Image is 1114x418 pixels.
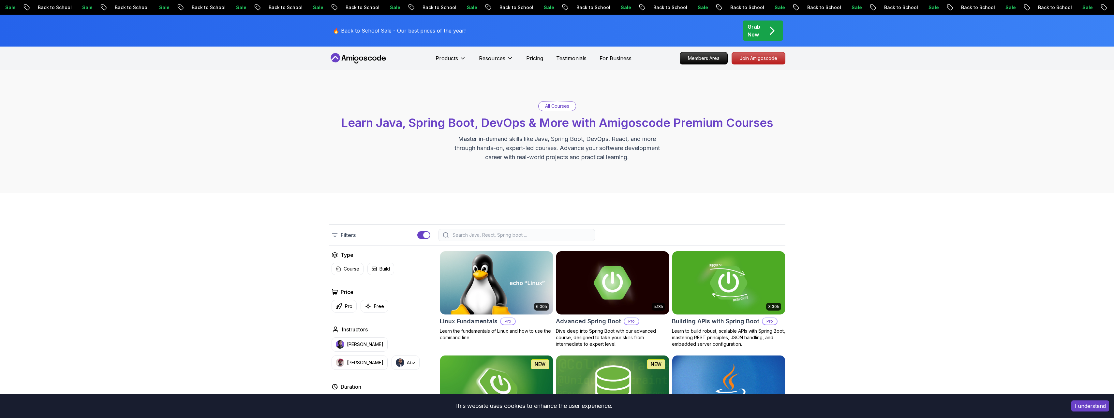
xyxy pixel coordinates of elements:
[336,340,344,349] img: instructor img
[448,134,667,162] p: Master in-demand skills like Java, Spring Boot, DevOps, React, and more through hands-on, expert-...
[654,304,663,309] p: 5.18h
[816,4,861,11] p: Back to School
[341,116,773,130] span: Learn Java, Spring Boot, DevOps & More with Amigoscode Premium Courses
[333,27,466,35] p: 🔥 Back to School Sale - Our best prices of the year!
[586,4,630,11] p: Back to School
[322,4,343,11] p: Sale
[680,52,728,64] a: Members Area
[630,4,651,11] p: Sale
[672,328,785,347] p: Learn to build robust, scalable APIs with Spring Boot, mastering REST principles, JSON handling, ...
[168,4,189,11] p: Sale
[1047,4,1092,11] p: Back to School
[624,318,639,325] p: Pro
[341,231,356,239] p: Filters
[278,4,322,11] p: Back to School
[341,288,353,296] h2: Price
[545,103,569,109] p: All Courses
[1015,4,1035,11] p: Sale
[347,359,383,366] p: [PERSON_NAME]
[536,304,547,309] p: 6.00h
[5,399,1062,413] div: This website uses cookies to enhance the user experience.
[556,251,669,347] a: Advanced Spring Boot card5.18hAdvanced Spring BootProDive deep into Spring Boot with our advanced...
[440,317,498,326] h2: Linux Fundamentals
[672,317,759,326] h2: Building APIs with Spring Boot
[355,4,399,11] p: Back to School
[451,232,591,238] input: Search Java, React, Spring boot ...
[344,266,359,272] p: Course
[367,263,394,275] button: Build
[526,54,543,62] a: Pricing
[332,355,388,370] button: instructor img[PERSON_NAME]
[396,358,404,367] img: instructor img
[345,303,352,310] p: Pro
[680,52,727,64] p: Members Area
[332,300,357,313] button: Pro
[440,328,553,341] p: Learn the fundamentals of Linux and how to use the command line
[379,266,390,272] p: Build
[436,54,458,62] p: Products
[662,4,707,11] p: Back to School
[332,263,364,275] button: Course
[893,4,938,11] p: Back to School
[347,341,383,348] p: [PERSON_NAME]
[556,328,669,347] p: Dive deep into Spring Boot with our advanced course, designed to take your skills from intermedia...
[341,383,361,391] h2: Duration
[600,54,631,62] a: For Business
[672,251,785,314] img: Building APIs with Spring Boot card
[651,361,661,368] p: NEW
[970,4,1015,11] p: Back to School
[707,4,728,11] p: Sale
[501,318,515,325] p: Pro
[1092,4,1112,11] p: Sale
[739,4,784,11] p: Back to School
[374,303,384,310] p: Free
[553,4,574,11] p: Sale
[440,251,553,341] a: Linux Fundamentals card6.00hLinux FundamentalsProLearn the fundamentals of Linux and how to use t...
[399,4,420,11] p: Sale
[479,54,513,67] button: Resources
[479,54,505,62] p: Resources
[732,52,785,64] a: Join Amigoscode
[476,4,497,11] p: Sale
[432,4,476,11] p: Back to School
[861,4,882,11] p: Sale
[509,4,553,11] p: Back to School
[336,358,344,367] img: instructor img
[91,4,112,11] p: Sale
[341,251,353,259] h2: Type
[342,326,368,333] h2: Instructors
[732,52,785,64] p: Join Amigoscode
[535,361,545,368] p: NEW
[556,317,621,326] h2: Advanced Spring Boot
[1071,400,1109,411] button: Accept cookies
[768,304,779,309] p: 3.30h
[556,54,587,62] a: Testimonials
[332,337,388,352] button: instructor img[PERSON_NAME]
[556,251,669,314] img: Advanced Spring Boot card
[938,4,958,11] p: Sale
[361,300,388,313] button: Free
[440,251,553,314] img: Linux Fundamentals card
[763,318,777,325] p: Pro
[47,4,91,11] p: Back to School
[784,4,805,11] p: Sale
[672,251,785,347] a: Building APIs with Spring Boot card3.30hBuilding APIs with Spring BootProLearn to build robust, s...
[748,23,760,38] p: Grab Now
[392,355,420,370] button: instructor imgAbz
[124,4,168,11] p: Back to School
[436,54,466,67] button: Products
[245,4,266,11] p: Sale
[407,359,415,366] p: Abz
[201,4,245,11] p: Back to School
[14,4,35,11] p: Sale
